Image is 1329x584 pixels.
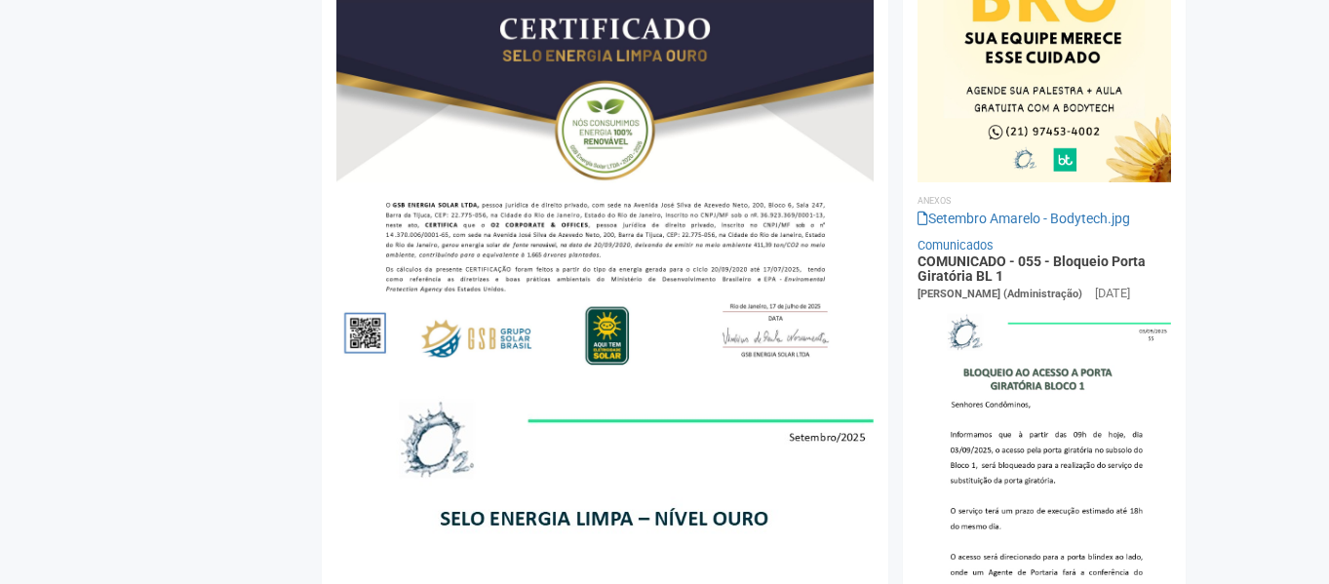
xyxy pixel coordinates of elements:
a: COMUNICADO - 055 - Bloqueio Porta Giratória BL 1 [918,253,1146,284]
a: Comunicados [918,238,994,253]
a: Setembro Amarelo - Bodytech.jpg [918,211,1130,226]
span: [PERSON_NAME] (Administração) [918,288,1082,300]
li: Anexos [918,192,1172,210]
div: [DATE] [1095,285,1130,302]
